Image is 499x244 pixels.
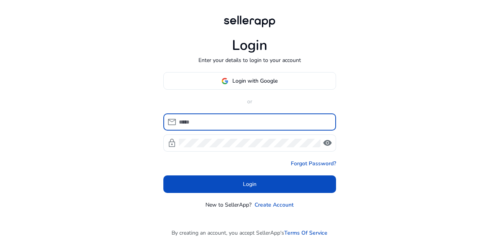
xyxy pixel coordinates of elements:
button: Login with Google [163,72,336,90]
p: New to SellerApp? [205,201,251,209]
span: visibility [323,138,332,148]
span: mail [167,117,177,127]
a: Create Account [255,201,294,209]
span: lock [167,138,177,148]
p: or [163,97,336,106]
a: Forgot Password? [291,159,336,168]
span: Login with Google [232,77,278,85]
h1: Login [232,37,267,54]
a: Terms Of Service [284,229,327,237]
img: google-logo.svg [221,78,228,85]
button: Login [163,175,336,193]
p: Enter your details to login to your account [198,56,301,64]
span: Login [243,180,257,188]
